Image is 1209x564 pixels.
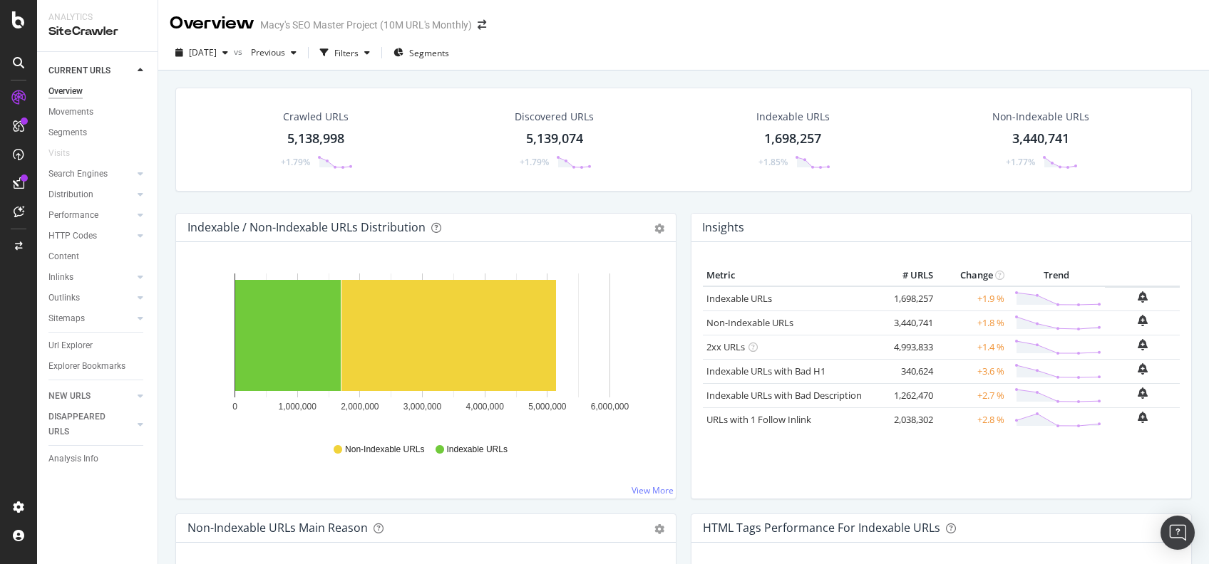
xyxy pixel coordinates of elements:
[345,444,424,456] span: Non-Indexable URLs
[48,84,148,99] a: Overview
[48,359,148,374] a: Explorer Bookmarks
[48,409,133,439] a: DISAPPEARED URLS
[654,524,664,534] div: gear
[478,20,486,30] div: arrow-right-arrow-left
[48,389,91,404] div: NEW URLS
[706,413,811,426] a: URLs with 1 Follow Inlink
[48,451,98,466] div: Analysis Info
[48,451,148,466] a: Analysis Info
[170,11,254,36] div: Overview
[48,167,108,182] div: Search Engines
[1138,315,1148,326] div: bell-plus
[187,265,657,430] svg: A chart.
[465,402,504,412] text: 4,000,000
[880,359,937,383] td: 340,624
[48,249,148,264] a: Content
[937,359,1008,383] td: +3.6 %
[764,130,821,148] div: 1,698,257
[756,110,830,124] div: Indexable URLs
[528,402,567,412] text: 5,000,000
[48,359,125,374] div: Explorer Bookmarks
[880,383,937,407] td: 1,262,470
[48,23,146,40] div: SiteCrawler
[48,146,70,161] div: Visits
[520,156,549,168] div: +1.79%
[758,156,788,168] div: +1.85%
[1012,130,1069,148] div: 3,440,741
[232,402,237,412] text: 0
[937,335,1008,359] td: +1.4 %
[48,409,120,439] div: DISAPPEARED URLS
[48,63,110,78] div: CURRENT URLS
[403,402,442,412] text: 3,000,000
[189,46,217,58] span: 2025 Oct. 2nd
[334,47,359,59] div: Filters
[654,224,664,234] div: gear
[1008,265,1105,286] th: Trend
[48,389,133,404] a: NEW URLS
[48,105,148,120] a: Movements
[48,249,79,264] div: Content
[706,365,825,377] a: Indexable URLs with Bad H1
[48,167,133,182] a: Search Engines
[48,338,93,353] div: Url Explorer
[48,338,148,353] a: Url Explorer
[515,110,594,124] div: Discovered URLs
[170,41,234,64] button: [DATE]
[1161,516,1195,550] div: Open Intercom Messenger
[706,340,745,353] a: 2xx URLs
[591,402,629,412] text: 6,000,000
[1138,387,1148,399] div: bell-plus
[937,265,1008,286] th: Change
[937,286,1008,311] td: +1.9 %
[48,105,93,120] div: Movements
[48,291,80,305] div: Outlinks
[48,270,133,285] a: Inlinks
[187,220,426,234] div: Indexable / Non-Indexable URLs Distribution
[314,41,376,64] button: Filters
[992,110,1089,124] div: Non-Indexable URLs
[48,187,93,202] div: Distribution
[245,41,302,64] button: Previous
[187,521,368,535] div: Non-Indexable URLs Main Reason
[48,125,87,140] div: Segments
[706,316,793,329] a: Non-Indexable URLs
[283,110,349,124] div: Crawled URLs
[937,407,1008,432] td: +2.8 %
[1138,291,1148,303] div: bell-plus
[447,444,508,456] span: Indexable URLs
[48,125,148,140] a: Segments
[287,130,344,148] div: 5,138,998
[48,187,133,202] a: Distribution
[409,47,449,59] span: Segments
[48,270,73,285] div: Inlinks
[245,46,285,58] span: Previous
[341,402,379,412] text: 2,000,000
[48,84,83,99] div: Overview
[48,11,146,23] div: Analytics
[703,521,940,535] div: HTML Tags Performance for Indexable URLs
[48,311,133,326] a: Sitemaps
[48,63,133,78] a: CURRENT URLS
[703,265,880,286] th: Metric
[48,229,97,244] div: HTTP Codes
[1138,339,1148,350] div: bell-plus
[937,383,1008,407] td: +2.7 %
[278,402,317,412] text: 1,000,000
[48,208,98,223] div: Performance
[632,484,674,496] a: View More
[706,389,862,402] a: Indexable URLs with Bad Description
[388,41,455,64] button: Segments
[1138,363,1148,375] div: bell-plus
[48,229,133,244] a: HTTP Codes
[234,46,245,58] span: vs
[706,292,772,305] a: Indexable URLs
[880,310,937,335] td: 3,440,741
[526,130,583,148] div: 5,139,074
[48,311,85,326] div: Sitemaps
[702,218,744,237] h4: Insights
[48,146,84,161] a: Visits
[1138,412,1148,423] div: bell-plus
[48,291,133,305] a: Outlinks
